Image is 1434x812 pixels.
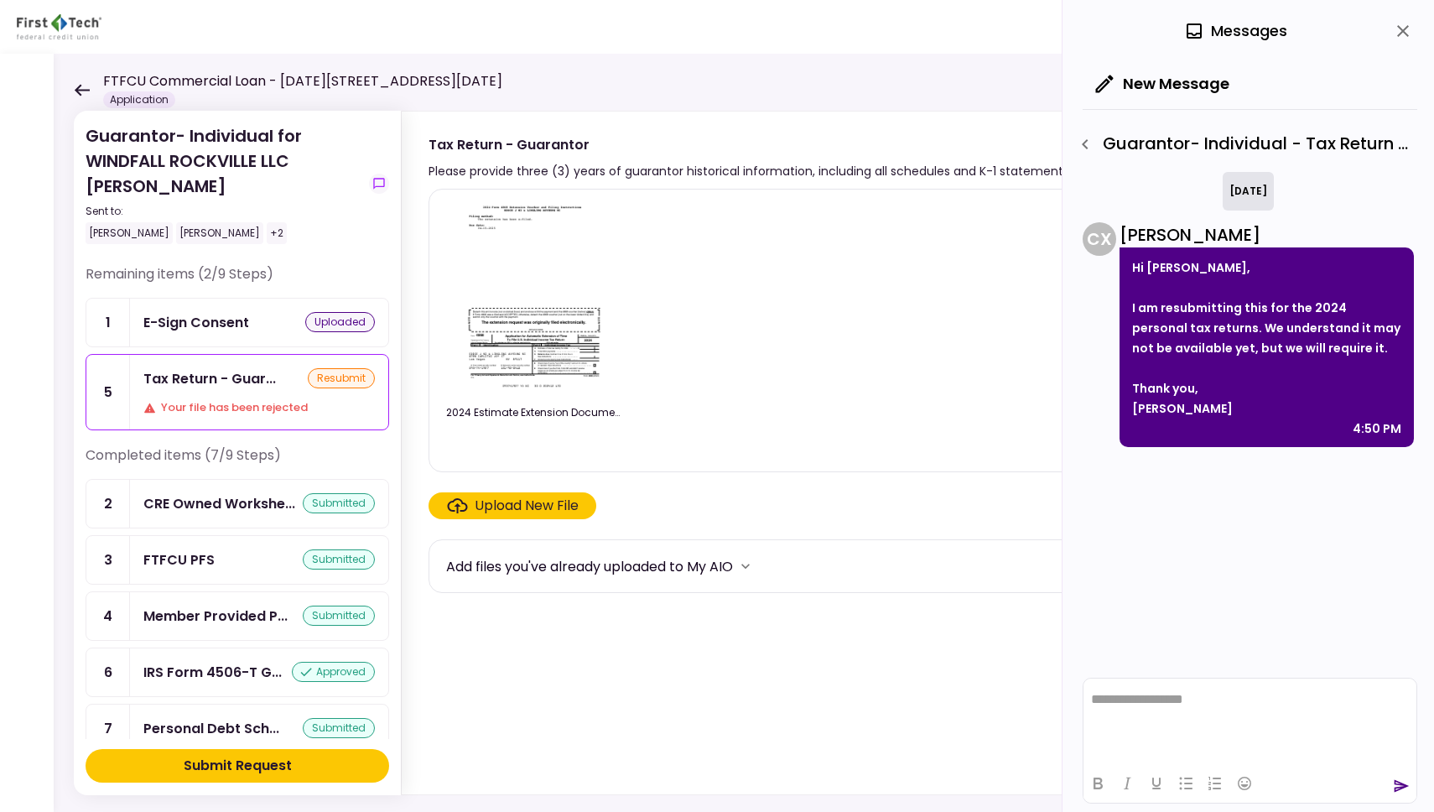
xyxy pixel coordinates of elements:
[429,492,596,519] span: Click here to upload the required document
[1132,298,1401,358] div: I am resubmitting this for the 2024 personal tax returns. We understand it may not be available y...
[305,312,375,332] div: uploaded
[143,312,249,333] div: E-Sign Consent
[86,479,389,528] a: 2CRE Owned Worksheetsubmitted
[86,592,130,640] div: 4
[1132,258,1401,278] div: Hi [PERSON_NAME],
[86,354,389,430] a: 5Tax Return - GuarantorresubmitYour file has been rejected
[1389,17,1417,45] button: close
[1184,18,1287,44] div: Messages
[103,91,175,108] div: Application
[86,355,130,429] div: 5
[143,549,215,570] div: FTFCU PFS
[475,496,579,516] div: Upload New File
[86,704,389,753] a: 7Personal Debt Schedulesubmitted
[86,749,389,783] button: Submit Request
[1132,378,1401,398] div: Thank you,
[86,204,362,219] div: Sent to:
[143,662,282,683] div: IRS Form 4506-T Guarantor
[1083,62,1243,106] button: New Message
[86,591,389,641] a: 4Member Provided PFSsubmitted
[429,134,1072,155] div: Tax Return - Guarantor
[143,606,288,627] div: Member Provided PFS
[143,368,276,389] div: Tax Return - Guarantor
[1201,772,1229,795] button: Numbered list
[86,264,389,298] div: Remaining items (2/9 Steps)
[446,405,622,420] div: 2024 Estimate Extension Documents (NI EDDIE J and LINGLING AUYEUNG NI).pdf
[1071,130,1417,159] div: Guarantor- Individual - Tax Return - Guarantor
[143,718,279,739] div: Personal Debt Schedule
[17,14,101,39] img: Partner icon
[86,648,389,697] a: 6IRS Form 4506-T Guarantorapproved
[86,123,362,244] div: Guarantor- Individual for WINDFALL ROCKVILLE LLC [PERSON_NAME]
[86,299,130,346] div: 1
[1172,772,1200,795] button: Bullet list
[1083,772,1112,795] button: Bold
[1142,772,1171,795] button: Underline
[308,368,375,388] div: resubmit
[143,399,375,416] div: Your file has been rejected
[86,535,389,585] a: 3FTFCU PFSsubmitted
[292,662,375,682] div: approved
[1230,772,1259,795] button: Emojis
[1083,679,1416,763] iframe: Rich Text Area
[1120,222,1414,247] div: [PERSON_NAME]
[86,705,130,752] div: 7
[86,480,130,528] div: 2
[303,549,375,570] div: submitted
[103,71,502,91] h1: FTFCU Commercial Loan - [DATE][STREET_ADDRESS][DATE]
[176,222,263,244] div: [PERSON_NAME]
[86,648,130,696] div: 6
[1223,172,1274,211] div: [DATE]
[184,756,292,776] div: Submit Request
[401,111,1400,795] div: Tax Return - GuarantorPlease provide three (3) years of guarantor historical information, includi...
[303,493,375,513] div: submitted
[1353,419,1401,439] div: 4:50 PM
[1393,778,1410,794] button: send
[303,718,375,738] div: submitted
[143,493,295,514] div: CRE Owned Worksheet
[1113,772,1141,795] button: Italic
[86,536,130,584] div: 3
[1083,222,1116,256] div: C X
[446,556,733,577] div: Add files you've already uploaded to My AIO
[303,606,375,626] div: submitted
[86,222,173,244] div: [PERSON_NAME]
[86,298,389,347] a: 1E-Sign Consentuploaded
[369,174,389,194] button: show-messages
[429,161,1072,181] div: Please provide three (3) years of guarantor historical information, including all schedules and K...
[267,222,287,244] div: +2
[1132,398,1401,419] div: [PERSON_NAME]
[733,554,758,579] button: more
[86,445,389,479] div: Completed items (7/9 Steps)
